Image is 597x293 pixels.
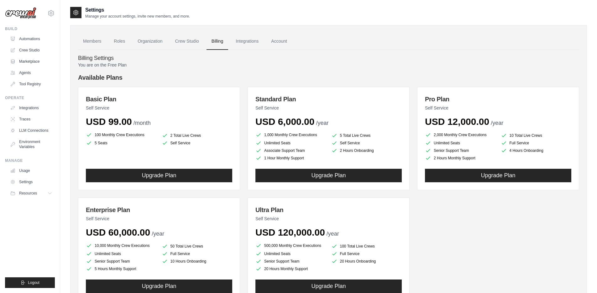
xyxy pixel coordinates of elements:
span: /year [327,231,339,237]
div: Manage [5,158,55,163]
h3: Basic Plan [86,95,232,104]
li: 2 Total Live Crews [162,132,233,139]
a: Crew Studio [170,33,204,50]
button: Upgrade Plan [86,169,232,182]
li: 1,000 Monthly Crew Executions [255,131,326,139]
span: /year [316,120,328,126]
li: 1 Hour Monthly Support [255,155,326,161]
button: Upgrade Plan [425,169,571,182]
a: Tool Registry [8,79,55,89]
li: 10,000 Monthly Crew Executions [86,242,157,249]
a: Environment Variables [8,137,55,152]
a: LLM Connections [8,125,55,136]
li: 5 Total Live Crews [331,132,402,139]
a: Roles [109,33,130,50]
a: Usage [8,166,55,176]
span: USD 12,000.00 [425,116,489,127]
h3: Pro Plan [425,95,571,104]
a: Integrations [8,103,55,113]
li: 2 Hours Monthly Support [425,155,496,161]
span: USD 6,000.00 [255,116,314,127]
li: Associate Support Team [255,147,326,154]
li: 20 Hours Onboarding [331,258,402,264]
span: /month [134,120,151,126]
h4: Available Plans [78,73,579,82]
span: /year [491,120,503,126]
h3: Ultra Plan [255,205,402,214]
p: Self Service [86,216,232,222]
span: Resources [19,191,37,196]
p: Self Service [255,216,402,222]
button: Resources [8,188,55,198]
img: Logo [5,7,36,19]
button: Upgrade Plan [255,169,402,182]
li: 20 Hours Monthly Support [255,266,326,272]
a: Automations [8,34,55,44]
li: 50 Total Live Crews [162,243,233,249]
p: Self Service [86,105,232,111]
li: Unlimited Seats [255,251,326,257]
li: 10 Hours Onboarding [162,258,233,264]
a: Marketplace [8,56,55,67]
li: Senior Support Team [86,258,157,264]
a: Agents [8,68,55,78]
li: Self Service [331,140,402,146]
a: Settings [8,177,55,187]
div: Operate [5,95,55,100]
li: Unlimited Seats [86,251,157,257]
li: Self Service [162,140,233,146]
li: 5 Seats [86,140,157,146]
button: Upgrade Plan [255,280,402,293]
button: Upgrade Plan [86,280,232,293]
span: USD 99.00 [86,116,132,127]
li: 100 Total Live Crews [331,243,402,249]
a: Organization [133,33,167,50]
li: 5 Hours Monthly Support [86,266,157,272]
h2: Settings [85,6,190,14]
p: You are on the Free Plan [78,62,579,68]
p: Manage your account settings, invite new members, and more. [85,14,190,19]
li: 10 Total Live Crews [501,132,572,139]
span: USD 60,000.00 [86,227,150,237]
span: /year [152,231,164,237]
li: 4 Hours Onboarding [501,147,572,154]
li: Unlimited Seats [255,140,326,146]
li: Senior Support Team [425,147,496,154]
li: Full Service [162,251,233,257]
button: Logout [5,277,55,288]
li: 2 Hours Onboarding [331,147,402,154]
a: Traces [8,114,55,124]
p: Self Service [425,105,571,111]
a: Account [266,33,292,50]
li: Full Service [331,251,402,257]
li: 500,000 Monthly Crew Executions [255,242,326,249]
h4: Billing Settings [78,55,579,62]
h3: Standard Plan [255,95,402,104]
p: Self Service [255,105,402,111]
a: Billing [207,33,228,50]
li: Unlimited Seats [425,140,496,146]
li: 2,000 Monthly Crew Executions [425,131,496,139]
div: Build [5,26,55,31]
span: USD 120,000.00 [255,227,325,237]
li: Senior Support Team [255,258,326,264]
li: 100 Monthly Crew Executions [86,131,157,139]
a: Integrations [231,33,264,50]
a: Members [78,33,106,50]
li: Full Service [501,140,572,146]
span: Logout [28,280,39,285]
h3: Enterprise Plan [86,205,232,214]
a: Crew Studio [8,45,55,55]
